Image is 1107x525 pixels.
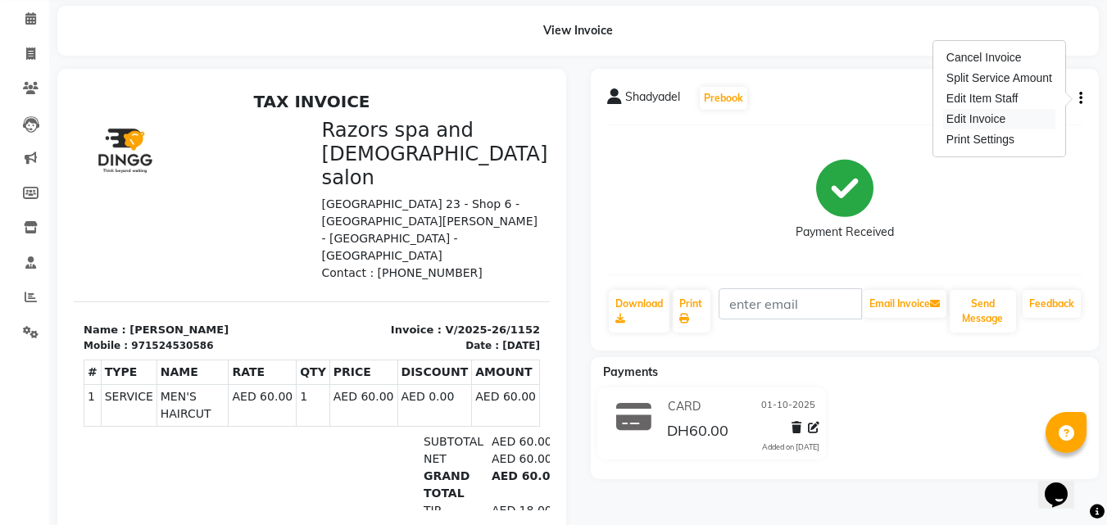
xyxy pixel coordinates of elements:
[863,290,946,318] button: Email Invoice
[668,398,701,415] span: CARD
[673,290,710,333] a: Print
[324,274,398,299] th: DISCOUNT
[603,364,658,379] span: Payments
[10,7,466,26] h2: TAX INVOICE
[223,299,256,341] td: 1
[408,417,476,434] div: AED 18.00
[408,382,476,417] div: AED 60.00
[943,48,1055,68] div: Cancel Invoice
[87,303,152,337] span: MEN'S HAIRCUT
[340,417,408,434] div: TIP
[10,253,54,268] div: Mobile :
[943,68,1055,88] div: Split Service Amount
[57,6,1099,56] div: View Invoice
[392,253,425,268] div: Date :
[11,274,28,299] th: #
[223,274,256,299] th: QTY
[155,274,223,299] th: RATE
[943,88,1055,109] div: Edit Item Staff
[1038,459,1091,509] iframe: chat widget
[429,253,466,268] div: [DATE]
[83,274,155,299] th: NAME
[340,365,408,382] div: NET
[27,299,83,341] td: SERVICE
[256,274,324,299] th: PRICE
[700,87,747,110] button: Prebook
[950,290,1016,333] button: Send Message
[943,129,1055,150] div: Print Settings
[324,299,398,341] td: AED 0.00
[625,88,680,111] span: Shadyadel
[11,299,28,341] td: 1
[761,398,815,415] span: 01-10-2025
[408,348,476,365] div: AED 60.00
[248,111,467,179] p: [GEOGRAPHIC_DATA] 23 - Shop 6 - [GEOGRAPHIC_DATA][PERSON_NAME] - [GEOGRAPHIC_DATA] - [GEOGRAPHIC_...
[340,382,408,417] div: GRAND TOTAL
[943,109,1055,129] div: Edit Invoice
[719,288,862,319] input: enter email
[248,33,467,104] h3: Razors spa and [DEMOGRAPHIC_DATA] salon
[155,299,223,341] td: AED 60.00
[796,224,894,241] div: Payment Received
[1023,290,1081,318] a: Feedback
[27,274,83,299] th: TYPE
[248,237,467,253] p: Invoice : V/2025-26/1152
[248,179,467,197] p: Contact : [PHONE_NUMBER]
[57,253,139,268] div: 971524530586
[10,237,229,253] p: Name : [PERSON_NAME]
[398,299,466,341] td: AED 60.00
[398,274,466,299] th: AMOUNT
[408,365,476,382] div: AED 60.00
[667,421,728,444] span: DH60.00
[609,290,669,333] a: Download
[256,299,324,341] td: AED 60.00
[340,348,408,365] div: SUBTOTAL
[762,441,819,453] div: Added on [DATE]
